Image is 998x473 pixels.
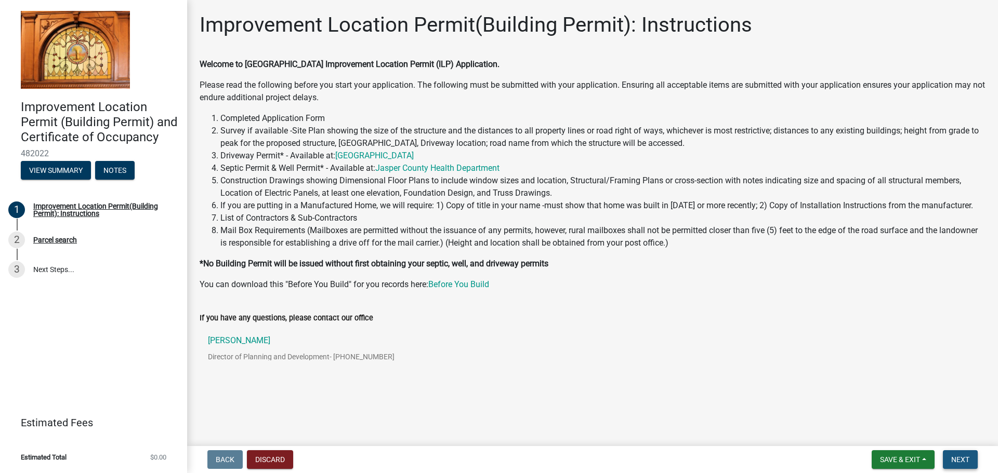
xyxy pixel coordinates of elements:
[33,236,77,244] div: Parcel search
[872,450,935,469] button: Save & Exit
[95,161,135,180] button: Notes
[208,353,411,360] p: Director of Planning and Development
[335,151,414,160] a: [GEOGRAPHIC_DATA]
[200,12,752,37] h1: Improvement Location Permit(Building Permit): Instructions
[207,450,243,469] button: Back
[150,454,166,461] span: $0.00
[951,455,969,464] span: Next
[208,336,395,345] p: [PERSON_NAME]
[943,450,978,469] button: Next
[880,455,920,464] span: Save & Exit
[95,167,135,175] wm-modal-confirm: Notes
[200,278,986,291] p: You can download this "Before You Build" for you records here:
[330,353,395,361] span: - [PHONE_NUMBER]
[220,174,986,199] li: Construction Drawings showing Dimensional Floor Plans to include window sizes and location, Struc...
[21,148,166,158] span: 482022
[200,259,548,268] strong: *No Building Permit will be issued without first obtaining your septic, well, and driveway permits
[216,455,234,464] span: Back
[220,212,986,224] li: List of Contractors & Sub-Contractors
[200,315,373,322] label: If you have any questions, please contact our office
[21,100,179,144] h4: Improvement Location Permit (Building Permit) and Certificate of Occupancy
[220,150,986,162] li: Driveway Permit* - Available at:
[8,232,25,248] div: 2
[8,261,25,278] div: 3
[247,450,293,469] button: Discard
[8,412,170,433] a: Estimated Fees
[21,11,130,89] img: Jasper County, Indiana
[21,167,91,175] wm-modal-confirm: Summary
[21,161,91,180] button: View Summary
[33,202,170,217] div: Improvement Location Permit(Building Permit): Instructions
[375,163,500,173] a: Jasper County Health Department
[21,454,67,461] span: Estimated Total
[220,112,986,125] li: Completed Application Form
[220,199,986,212] li: If you are putting in a Manufactured Home, we will require: 1) Copy of title in your name -must s...
[428,279,489,289] a: Before You Build
[200,328,986,377] a: [PERSON_NAME]Director of Planning and Development- [PHONE_NUMBER]
[200,79,986,104] p: Please read the following before you start your application. The following must be submitted with...
[8,201,25,218] div: 1
[220,224,986,249] li: Mail Box Requirements (Mailboxes are permitted without the issuance of any permits, however, rura...
[220,162,986,174] li: Septic Permit & Well Permit* - Available at:
[200,59,500,69] strong: Welcome to [GEOGRAPHIC_DATA] Improvement Location Permit (ILP) Application.
[220,125,986,150] li: Survey if available -Site Plan showing the size of the structure and the distances to all propert...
